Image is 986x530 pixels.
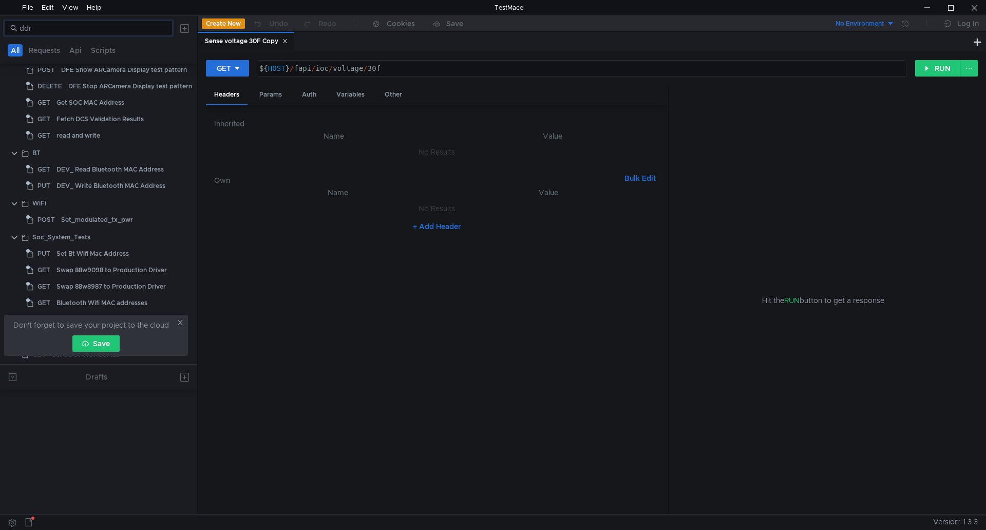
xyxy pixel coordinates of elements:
[419,147,455,157] nz-embed-empty: No Results
[294,85,325,104] div: Auth
[13,319,169,331] span: Don't forget to save your project to the cloud
[8,44,23,56] button: All
[205,36,288,47] div: Sense voltage 30F Copy
[56,162,164,177] div: DEV_ Read Bluetooth MAC Address
[37,79,62,94] span: DELETE
[206,85,248,105] div: Headers
[68,79,192,94] div: DFE Stop ARCamera Display test pattern
[37,95,50,110] span: GET
[37,162,50,177] span: GET
[56,246,129,261] div: Set Bt Wifi Mac Address
[217,63,231,74] div: GET
[37,62,55,78] span: POST
[251,85,290,104] div: Params
[66,44,85,56] button: Api
[37,178,50,194] span: PUT
[762,295,884,306] span: Hit the button to get a response
[37,295,50,311] span: GET
[56,295,147,311] div: Bluetooth Wifi MAC addresses
[957,17,979,30] div: Log In
[295,16,344,31] button: Redo
[86,371,107,383] div: Drafts
[37,262,50,278] span: GET
[61,62,187,78] div: DFE Show ARCamera Display test pattern
[37,212,55,228] span: POST
[37,111,50,127] span: GET
[37,246,50,261] span: PUT
[823,15,895,32] button: No Environment
[202,18,245,29] button: Create New
[318,17,336,30] div: Redo
[445,130,660,142] th: Value
[56,178,165,194] div: DEV_ Write Bluetooth MAC Address
[933,515,978,529] span: Version: 1.3.3
[56,95,124,110] div: Get SOC MAC Address
[376,85,410,104] div: Other
[72,335,120,352] button: Save
[214,118,660,130] h6: Inherited
[37,128,50,143] span: GET
[20,23,166,34] input: Search...
[32,196,46,211] div: WiFi
[784,296,800,305] span: RUN
[419,204,455,213] nz-embed-empty: No Results
[37,279,50,294] span: GET
[915,60,961,77] button: RUN
[445,186,652,199] th: Value
[56,111,144,127] div: Fetch DCS Validation Results
[269,17,288,30] div: Undo
[32,145,41,161] div: BT
[446,20,463,27] div: Save
[32,313,69,328] div: src-sts-hdmi
[836,19,884,29] div: No Environment
[214,174,620,186] h6: Own
[206,60,249,77] button: GET
[32,230,90,245] div: Soc_System_Tests
[620,172,660,184] button: Bulk Edit
[409,220,465,233] button: + Add Header
[328,85,373,104] div: Variables
[56,279,166,294] div: Swap 88w8987 to Production Driver
[222,130,445,142] th: Name
[26,44,63,56] button: Requests
[245,16,295,31] button: Undo
[56,128,100,143] div: read and write
[56,262,167,278] div: Swap 88w9098 to Production Driver
[88,44,119,56] button: Scripts
[231,186,445,199] th: Name
[387,17,415,30] div: Cookies
[61,212,133,228] div: Set_modulated_tx_pwr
